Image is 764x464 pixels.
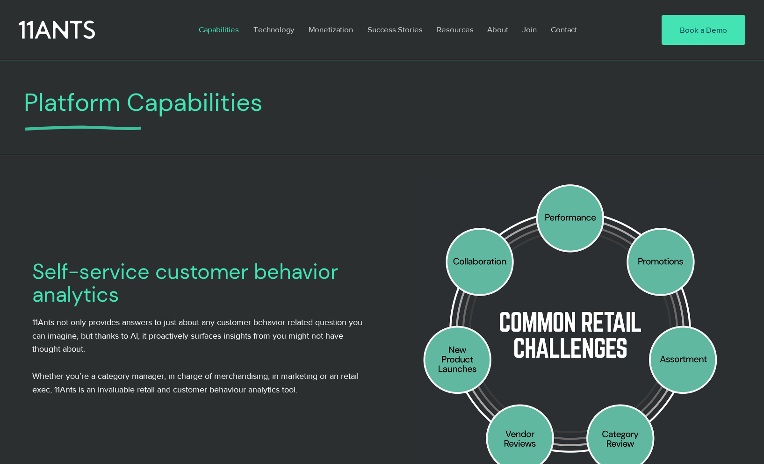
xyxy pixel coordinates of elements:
[249,19,299,40] p: Technology
[32,258,338,309] span: Self-service customer behavior analytics
[304,19,358,40] p: Monetization
[363,19,427,40] p: Success Stories
[483,19,513,40] p: About
[360,19,430,40] a: Success Stories
[246,19,302,40] a: Technology
[662,15,745,45] a: Book a Demo
[518,19,541,40] p: Join
[515,19,544,40] a: Join
[544,19,585,40] a: Contact
[680,24,727,36] span: Book a Demo
[480,19,515,40] a: About
[192,19,246,40] a: Capabilities
[32,371,359,394] span: Whether you’re a category manager, in charge of merchandising, in marketing or an retail exec, 11...
[192,19,633,40] nav: Site
[546,19,582,40] p: Contact
[432,19,478,40] p: Resources
[430,19,480,40] a: Resources
[302,19,360,40] a: Monetization
[194,19,244,40] p: Capabilities
[24,86,263,118] span: Platform Capabilities
[32,318,362,354] span: 11Ants not only provides answers to just about any customer behavior related question you can ima...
